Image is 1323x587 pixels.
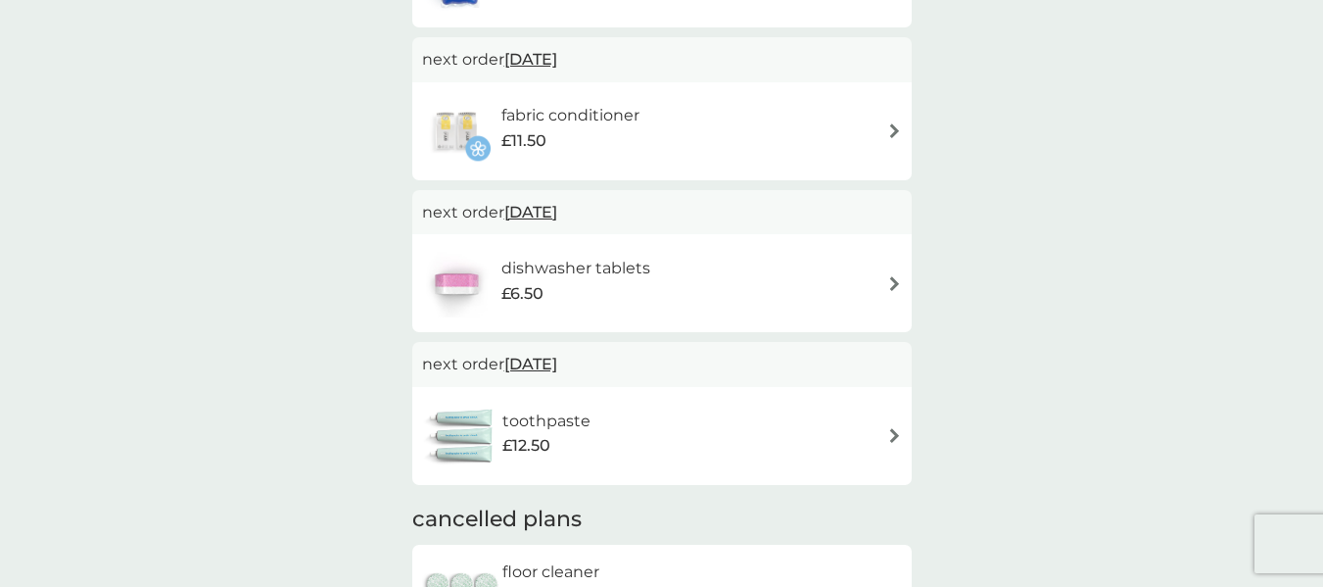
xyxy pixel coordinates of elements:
[504,40,557,78] span: [DATE]
[504,193,557,231] span: [DATE]
[422,47,902,73] p: next order
[501,103,639,128] h6: fabric conditioner
[422,97,491,166] img: fabric conditioner
[422,352,902,377] p: next order
[501,128,546,154] span: £11.50
[887,428,902,443] img: arrow right
[422,402,502,470] img: toothpaste
[887,123,902,138] img: arrow right
[502,560,707,585] h6: floor cleaner
[412,505,912,535] h2: cancelled plans
[501,256,650,281] h6: dishwasher tablets
[502,409,591,434] h6: toothpaste
[501,281,543,307] span: £6.50
[422,200,902,225] p: next order
[422,249,491,318] img: dishwasher tablets
[887,276,902,291] img: arrow right
[502,433,550,459] span: £12.50
[504,345,557,383] span: [DATE]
